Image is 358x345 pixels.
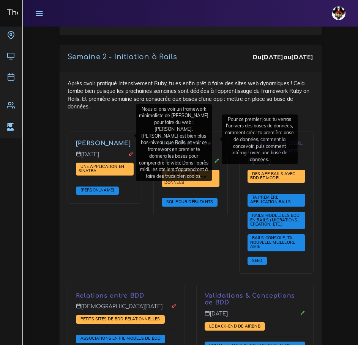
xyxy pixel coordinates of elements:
[79,316,162,321] span: Petits sites de BDD relationnelles
[5,9,85,17] h3: The Hacking Project
[250,213,300,227] span: Rails Model: les BDD en Rails (migrations, création, etc.)
[207,323,262,329] span: Le Back-end de Airbnb
[164,171,206,185] span: Jouer avec ses premières base de données
[291,53,313,61] strong: [DATE]
[164,199,215,205] a: SQL pour débutants
[328,2,351,24] a: avatar
[253,53,313,61] div: Du au
[250,171,295,181] span: Des app Rails avec BDD et Model
[76,140,131,147] a: [PERSON_NAME]
[68,53,177,61] a: Semaine 2 - Initiation à Rails
[136,104,212,181] div: Nous allons voir un framework minimaliste de [PERSON_NAME] pour faire du web : [PERSON_NAME]. [PE...
[262,53,284,61] strong: [DATE]
[222,114,298,164] div: Pour ce premier jour, tu verras l'univers des bases de données, comment créer ta première base de...
[76,151,134,163] p: [DATE]
[205,292,305,307] p: Validations & Conceptions de BDD
[79,164,125,174] a: Une application en Sinatra
[79,336,163,341] span: Associations entre models de BDD
[250,235,295,249] span: Rails Console, ta nouvelle meilleure amie
[332,6,345,20] img: avatar
[76,303,177,315] p: [DEMOGRAPHIC_DATA][DATE]
[250,258,265,263] span: Seed
[76,292,177,300] p: Relations entre BDD
[164,199,215,204] span: SQL pour débutants
[79,188,117,193] a: [PERSON_NAME]
[250,194,293,204] span: Ta première application Rails
[205,310,305,323] p: [DATE]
